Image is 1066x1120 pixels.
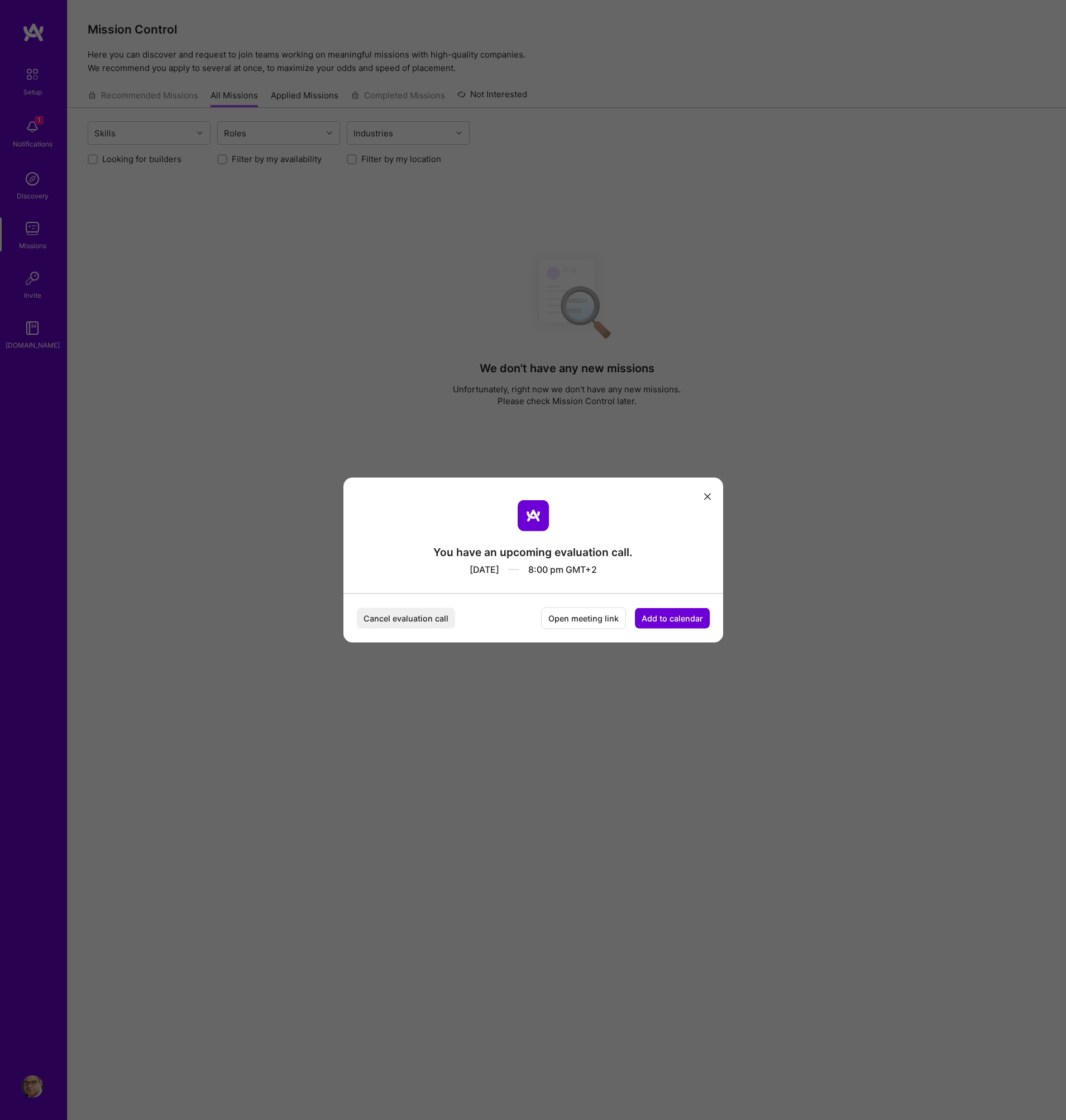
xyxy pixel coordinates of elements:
div: You have an upcoming evaluation call. [433,545,633,559]
i: icon Close [704,493,711,500]
div: [DATE] 8:00 pm GMT+2 [433,559,633,576]
button: Cancel evaluation call [357,608,455,629]
button: Open meeting link [541,608,626,629]
button: Add to calendar [635,608,710,629]
div: modal [343,478,723,643]
img: aTeam logo [518,500,549,531]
